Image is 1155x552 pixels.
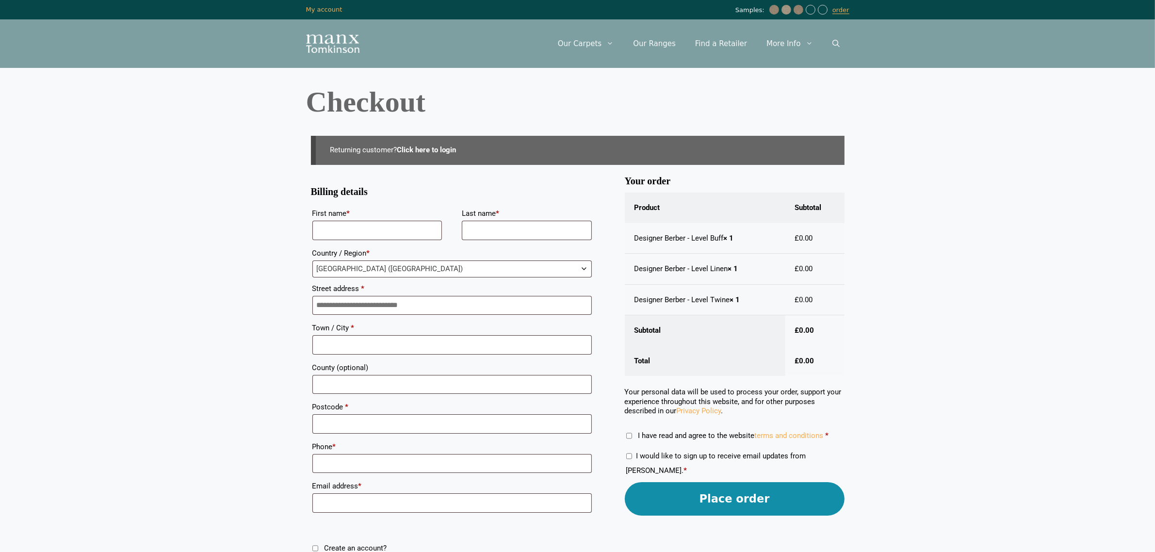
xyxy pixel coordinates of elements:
span: I have read and agree to the website [638,431,823,440]
bdi: 0.00 [795,264,813,273]
p: Your personal data will be used to process your order, support your experience throughout this we... [625,388,845,416]
label: Town / City [312,321,592,335]
a: Privacy Policy [677,406,721,415]
span: Samples: [735,6,767,15]
span: United Kingdom (UK) [313,261,591,277]
nav: Primary [548,29,849,58]
label: Phone [312,439,592,454]
bdi: 0.00 [795,326,814,335]
a: Open Search Bar [823,29,849,58]
label: Last name [462,206,592,221]
label: First name [312,206,442,221]
abbr: required [825,431,829,440]
img: Manx Tomkinson [306,34,359,53]
bdi: 0.00 [795,357,814,365]
div: Returning customer? [311,136,845,165]
strong: × 1 [724,234,734,243]
input: I would like to sign up to receive email updates from [PERSON_NAME]. [626,453,633,459]
span: (optional) [337,363,369,372]
td: Designer Berber - Level Buff [625,223,785,254]
th: Subtotal [625,315,785,346]
input: I have read and agree to the websiteterms and conditions * [626,433,633,439]
label: Postcode [312,400,592,414]
a: More Info [757,29,822,58]
td: Designer Berber - Level Twine [625,285,785,316]
a: Our Carpets [548,29,624,58]
span: £ [795,234,799,243]
a: order [832,6,849,14]
label: Country / Region [312,246,592,260]
a: My account [306,6,342,13]
th: Total [625,346,785,376]
button: Place order [625,482,845,516]
span: £ [795,326,799,335]
td: Designer Berber - Level Linen [625,254,785,285]
span: £ [795,295,799,304]
bdi: 0.00 [795,295,813,304]
bdi: 0.00 [795,234,813,243]
img: Designer Berber - Level Twine [794,5,803,15]
img: Designer Berber - Level Buff [769,5,779,15]
a: Find a Retailer [685,29,757,58]
a: Our Ranges [623,29,685,58]
span: £ [795,357,799,365]
strong: × 1 [728,264,738,273]
a: terms and conditions [754,431,823,440]
th: Subtotal [785,193,845,223]
img: Designer Berber - Level Linen [781,5,791,15]
h3: Your order [625,179,845,183]
input: Create an account? [312,545,319,552]
span: £ [795,264,799,273]
label: County [312,360,592,375]
h1: Checkout [306,87,849,116]
label: Street address [312,281,592,296]
strong: × 1 [730,295,740,304]
label: Email address [312,479,592,493]
span: Country / Region [312,260,592,277]
label: I would like to sign up to receive email updates from [PERSON_NAME]. [626,452,806,475]
a: Click here to login [397,146,456,154]
h3: Billing details [311,190,593,194]
th: Product [625,193,785,223]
